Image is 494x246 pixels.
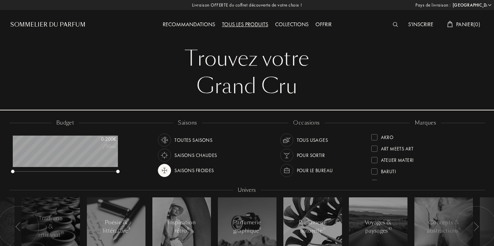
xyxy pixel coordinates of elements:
[312,20,335,29] div: Offrir
[16,45,478,72] div: Trouvez votre
[381,154,414,164] div: Atelier Materi
[381,177,415,186] div: Binet-Papillon
[219,21,272,28] a: Tous les produits
[272,20,312,29] div: Collections
[159,21,219,28] a: Recommandations
[288,119,324,127] div: occasions
[312,21,335,28] a: Offrir
[297,164,333,177] div: Pour le bureau
[174,134,212,147] div: Toutes saisons
[381,166,396,175] div: Baruti
[159,20,219,29] div: Recommandations
[167,218,196,235] div: Inspiration rétro
[415,2,451,9] span: Pays de livraison :
[51,119,79,127] div: budget
[297,134,328,147] div: Tous usages
[128,226,130,231] span: 3
[233,186,261,194] div: Univers
[232,218,262,235] div: Parfumerie graphique
[323,226,325,231] span: 11
[282,150,292,160] img: usage_occasion_party_white.svg
[447,21,453,27] img: cart_white.svg
[282,166,292,175] img: usage_occasion_work_white.svg
[297,149,325,162] div: Pour sortir
[82,143,116,150] div: /50mL
[101,218,131,235] div: Poésie & littérature
[393,22,398,27] img: search_icn_white.svg
[219,20,272,29] div: Tous les produits
[363,218,393,235] div: Voyages & paysages
[388,226,392,231] span: 10
[16,222,21,231] img: arr_left.svg
[160,150,169,160] img: usage_season_hot_white.svg
[381,131,394,141] div: Akro
[16,72,478,100] div: Grand Cru
[173,119,202,127] div: saisons
[405,20,437,29] div: S'inscrire
[160,166,169,175] img: usage_season_cold.svg
[160,135,169,145] img: usage_season_average_white.svg
[405,21,437,28] a: S'inscrire
[456,21,480,28] span: Panier ( 0 )
[174,164,214,177] div: Saisons froides
[174,149,217,162] div: Saisons chaudes
[82,136,116,143] div: 0 - 200 €
[381,143,413,152] div: Art Meets Art
[473,222,479,231] img: arr_left.svg
[298,218,327,235] div: Parfumerie naturelle
[272,21,312,28] a: Collections
[282,135,292,145] img: usage_occasion_all_white.svg
[259,226,261,231] span: 5
[187,226,189,231] span: 8
[10,21,85,29] a: Sommelier du Parfum
[410,119,441,127] div: marques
